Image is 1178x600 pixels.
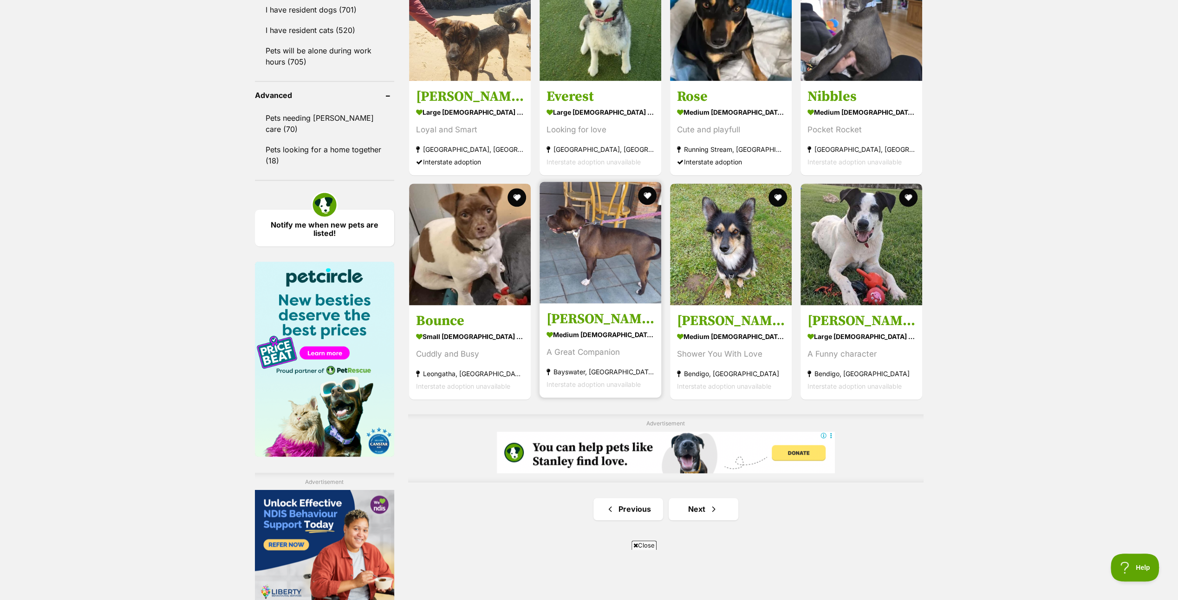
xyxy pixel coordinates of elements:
[807,105,915,118] strong: medium [DEMOGRAPHIC_DATA] Dog
[677,143,785,155] strong: Running Stream, [GEOGRAPHIC_DATA]
[547,380,641,388] span: Interstate adoption unavailable
[677,105,785,118] strong: medium [DEMOGRAPHIC_DATA] Dog
[416,367,524,380] strong: Leongatha, [GEOGRAPHIC_DATA]
[807,143,915,155] strong: [GEOGRAPHIC_DATA], [GEOGRAPHIC_DATA]
[807,123,915,136] div: Pocket Rocket
[408,498,924,520] nav: Pagination
[416,105,524,118] strong: large [DEMOGRAPHIC_DATA] Dog
[255,108,394,139] a: Pets needing [PERSON_NAME] care (70)
[540,303,661,398] a: [PERSON_NAME] medium [DEMOGRAPHIC_DATA] Dog A Great Companion Bayswater, [GEOGRAPHIC_DATA] Inters...
[807,330,915,343] strong: large [DEMOGRAPHIC_DATA] Dog
[255,261,394,457] img: Pet Circle promo banner
[416,312,524,330] h3: Bounce
[638,186,657,205] button: favourite
[497,431,835,473] iframe: Advertisement
[547,328,654,341] strong: medium [DEMOGRAPHIC_DATA] Dog
[807,312,915,330] h3: [PERSON_NAME]
[807,87,915,105] h3: Nibbles
[255,41,394,72] a: Pets will be alone during work hours (705)
[677,382,771,390] span: Interstate adoption unavailable
[255,209,394,246] a: Notify me when new pets are listed!
[540,80,661,175] a: Everest large [DEMOGRAPHIC_DATA] Dog Looking for love [GEOGRAPHIC_DATA], [GEOGRAPHIC_DATA] Inters...
[416,123,524,136] div: Loyal and Smart
[677,123,785,136] div: Cute and playfull
[547,346,654,359] div: A Great Companion
[669,498,738,520] a: Next page
[768,188,787,207] button: favourite
[677,155,785,168] div: Interstate adoption
[801,305,922,399] a: [PERSON_NAME] large [DEMOGRAPHIC_DATA] Dog A Funny character Bendigo, [GEOGRAPHIC_DATA] Interstat...
[547,365,654,378] strong: Bayswater, [GEOGRAPHIC_DATA]
[540,182,661,303] img: Sadie - Shar-Pei x Staffy Dog
[807,157,902,165] span: Interstate adoption unavailable
[547,143,654,155] strong: [GEOGRAPHIC_DATA], [GEOGRAPHIC_DATA]
[547,105,654,118] strong: large [DEMOGRAPHIC_DATA] Dog
[408,414,924,483] div: Advertisement
[670,305,792,399] a: [PERSON_NAME] medium [DEMOGRAPHIC_DATA] Dog Shower You With Love Bendigo, [GEOGRAPHIC_DATA] Inter...
[807,348,915,360] div: A Funny character
[255,140,394,170] a: Pets looking for a home together (18)
[547,157,641,165] span: Interstate adoption unavailable
[547,87,654,105] h3: Everest
[547,310,654,328] h3: [PERSON_NAME]
[416,382,510,390] span: Interstate adoption unavailable
[670,80,792,175] a: Rose medium [DEMOGRAPHIC_DATA] Dog Cute and playfull Running Stream, [GEOGRAPHIC_DATA] Interstate...
[677,367,785,380] strong: Bendigo, [GEOGRAPHIC_DATA]
[416,143,524,155] strong: [GEOGRAPHIC_DATA], [GEOGRAPHIC_DATA]
[899,188,918,207] button: favourite
[593,498,663,520] a: Previous page
[807,367,915,380] strong: Bendigo, [GEOGRAPHIC_DATA]
[255,20,394,40] a: I have resident cats (520)
[1111,554,1159,581] iframe: Help Scout Beacon - Open
[801,183,922,305] img: Toby - Border Collie Dog
[416,330,524,343] strong: small [DEMOGRAPHIC_DATA] Dog
[807,382,902,390] span: Interstate adoption unavailable
[409,305,531,399] a: Bounce small [DEMOGRAPHIC_DATA] Dog Cuddly and Busy Leongatha, [GEOGRAPHIC_DATA] Interstate adopt...
[677,87,785,105] h3: Rose
[677,312,785,330] h3: [PERSON_NAME]
[508,188,526,207] button: favourite
[255,91,394,99] header: Advanced
[677,348,785,360] div: Shower You With Love
[416,87,524,105] h3: [PERSON_NAME]
[409,183,531,305] img: Bounce - Jack Russell Terrier x Pug Dog
[670,183,792,305] img: Sadie - Siberian Husky x Pomeranian x Rottweiler Dog
[420,554,758,595] iframe: Advertisement
[801,80,922,175] a: Nibbles medium [DEMOGRAPHIC_DATA] Dog Pocket Rocket [GEOGRAPHIC_DATA], [GEOGRAPHIC_DATA] Intersta...
[631,541,657,550] span: Close
[547,123,654,136] div: Looking for love
[416,155,524,168] div: Interstate adoption
[409,80,531,175] a: [PERSON_NAME] large [DEMOGRAPHIC_DATA] Dog Loyal and Smart [GEOGRAPHIC_DATA], [GEOGRAPHIC_DATA] I...
[677,330,785,343] strong: medium [DEMOGRAPHIC_DATA] Dog
[416,348,524,360] div: Cuddly and Busy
